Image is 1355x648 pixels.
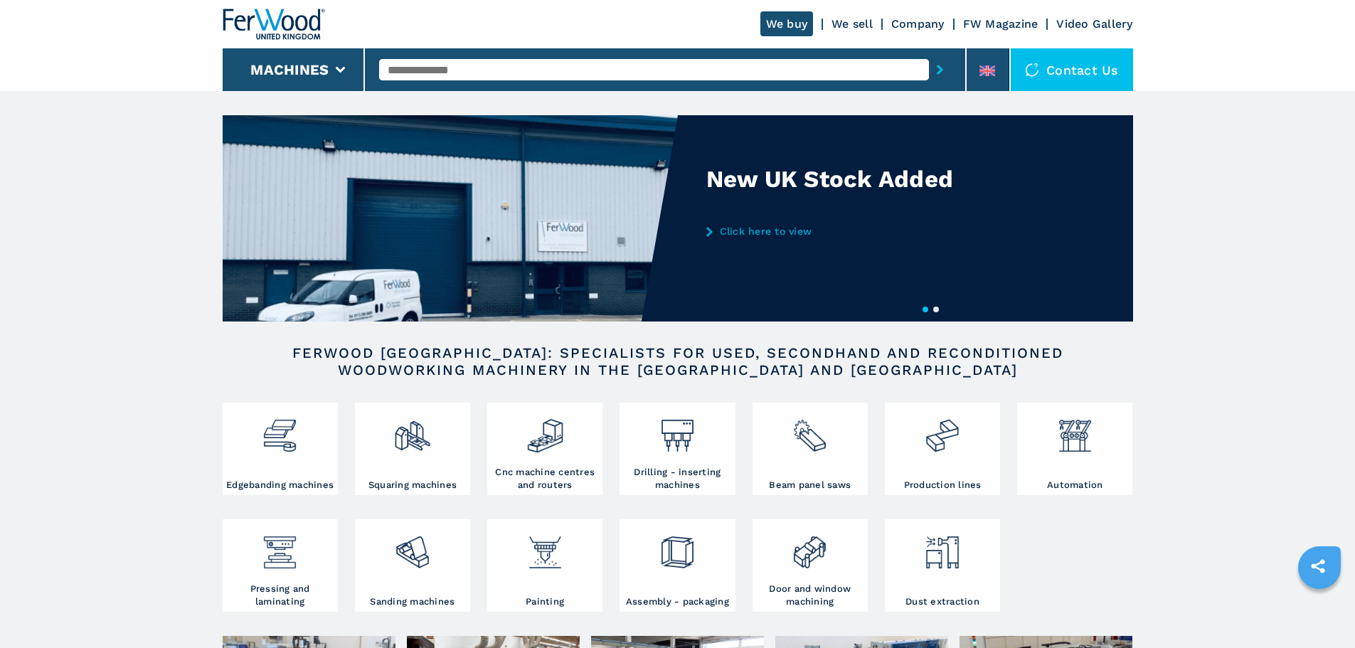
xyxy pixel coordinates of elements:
[756,583,864,608] h3: Door and window machining
[753,519,868,612] a: Door and window machining
[923,523,961,571] img: aspirazione_1.png
[963,17,1038,31] a: FW Magazine
[487,403,602,495] a: Cnc machine centres and routers
[904,479,982,492] h3: Production lines
[769,479,851,492] h3: Beam panel saws
[223,403,338,495] a: Edgebanding machines
[933,307,939,312] button: 2
[620,519,735,612] a: Assembly - packaging
[1025,63,1039,77] img: Contact us
[1011,48,1133,91] div: Contact us
[1056,406,1094,455] img: automazione.png
[791,406,829,455] img: sezionatrici_2.png
[923,307,928,312] button: 1
[491,466,599,492] h3: Cnc machine centres and routers
[226,583,334,608] h3: Pressing and laminating
[885,519,1000,612] a: Dust extraction
[1047,479,1103,492] h3: Automation
[223,9,325,40] img: Ferwood
[526,406,564,455] img: centro_di_lavoro_cnc_2.png
[393,523,431,571] img: levigatrici_2.png
[1300,548,1336,584] a: sharethis
[620,403,735,495] a: Drilling - inserting machines
[659,406,696,455] img: foratrici_inseritrici_2.png
[706,225,985,237] a: Click here to view
[487,519,602,612] a: Painting
[526,595,564,608] h3: Painting
[1295,584,1344,637] iframe: Chat
[753,403,868,495] a: Beam panel saws
[393,406,431,455] img: squadratrici_2.png
[355,403,470,495] a: Squaring machines
[891,17,945,31] a: Company
[226,479,334,492] h3: Edgebanding machines
[831,17,873,31] a: We sell
[760,11,814,36] a: We buy
[368,479,457,492] h3: Squaring machines
[250,61,329,78] button: Machines
[623,466,731,492] h3: Drilling - inserting machines
[659,523,696,571] img: montaggio_imballaggio_2.png
[223,519,338,612] a: Pressing and laminating
[223,115,678,322] img: New UK Stock Added
[370,595,455,608] h3: Sanding machines
[885,403,1000,495] a: Production lines
[929,53,951,86] button: submit-button
[626,595,729,608] h3: Assembly - packaging
[261,406,299,455] img: bordatrici_1.png
[1017,403,1132,495] a: Automation
[1056,17,1132,31] a: Video Gallery
[526,523,564,571] img: verniciatura_1.png
[261,523,299,571] img: pressa-strettoia.png
[923,406,961,455] img: linee_di_produzione_2.png
[268,344,1088,378] h2: FERWOOD [GEOGRAPHIC_DATA]: SPECIALISTS FOR USED, SECONDHAND AND RECONDITIONED WOODWORKING MACHINE...
[791,523,829,571] img: lavorazione_porte_finestre_2.png
[905,595,979,608] h3: Dust extraction
[355,519,470,612] a: Sanding machines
